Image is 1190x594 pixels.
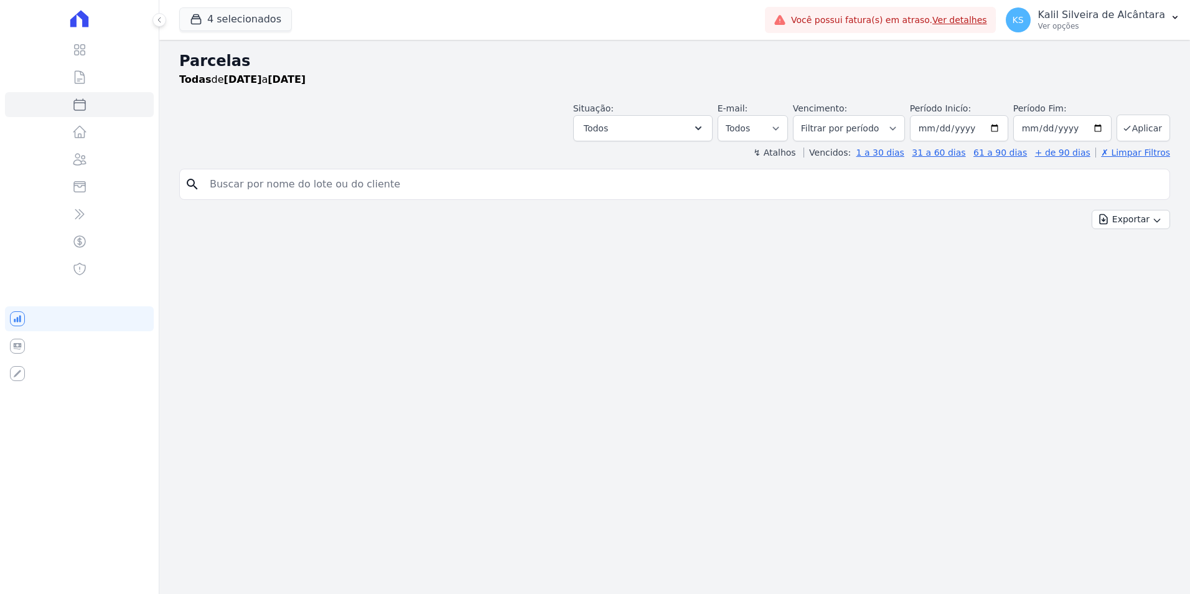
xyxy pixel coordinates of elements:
[1013,102,1112,115] label: Período Fim:
[912,148,965,158] a: 31 a 60 dias
[973,148,1027,158] a: 61 a 90 dias
[185,177,200,192] i: search
[1095,148,1170,158] a: ✗ Limpar Filtros
[932,15,987,25] a: Ver detalhes
[179,7,292,31] button: 4 selecionados
[1035,148,1090,158] a: + de 90 dias
[856,148,904,158] a: 1 a 30 dias
[1092,210,1170,229] button: Exportar
[584,121,608,136] span: Todos
[1038,9,1165,21] p: Kalil Silveira de Alcântara
[910,103,971,113] label: Período Inicío:
[179,73,212,85] strong: Todas
[1013,16,1024,24] span: KS
[1038,21,1165,31] p: Ver opções
[1117,115,1170,141] button: Aplicar
[573,103,614,113] label: Situação:
[753,148,795,158] label: ↯ Atalhos
[179,50,1170,72] h2: Parcelas
[803,148,851,158] label: Vencidos:
[791,14,987,27] span: Você possui fatura(s) em atraso.
[224,73,262,85] strong: [DATE]
[793,103,847,113] label: Vencimento:
[573,115,713,141] button: Todos
[996,2,1190,37] button: KS Kalil Silveira de Alcântara Ver opções
[268,73,306,85] strong: [DATE]
[179,72,306,87] p: de a
[718,103,748,113] label: E-mail:
[202,172,1164,197] input: Buscar por nome do lote ou do cliente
